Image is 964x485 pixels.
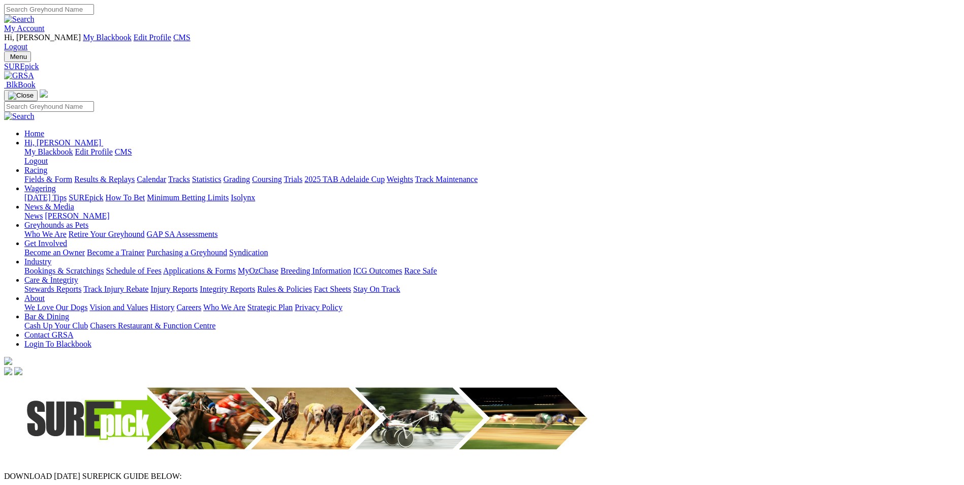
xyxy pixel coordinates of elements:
[24,321,960,330] div: Bar & Dining
[353,266,402,275] a: ICG Outcomes
[353,285,400,293] a: Stay On Track
[24,230,67,238] a: Who We Are
[314,285,351,293] a: Fact Sheets
[24,129,44,138] a: Home
[24,175,960,184] div: Racing
[24,248,960,257] div: Get Involved
[14,367,22,375] img: twitter.svg
[69,230,145,238] a: Retire Your Greyhound
[24,303,960,312] div: About
[4,367,12,375] img: facebook.svg
[387,175,413,184] a: Weights
[24,285,81,293] a: Stewards Reports
[24,147,960,166] div: Hi, [PERSON_NAME]
[4,15,35,24] img: Search
[247,303,293,312] a: Strategic Plan
[4,101,94,112] input: Search
[24,330,73,339] a: Contact GRSA
[87,248,145,257] a: Become a Trainer
[147,248,227,257] a: Purchasing a Greyhound
[24,166,47,174] a: Racing
[4,112,35,121] img: Search
[404,266,437,275] a: Race Safe
[4,90,38,101] button: Toggle navigation
[24,257,51,266] a: Industry
[415,175,478,184] a: Track Maintenance
[69,193,103,202] a: SUREpick
[24,239,67,248] a: Get Involved
[304,175,385,184] a: 2025 TAB Adelaide Cup
[75,147,113,156] a: Edit Profile
[24,175,72,184] a: Fields & Form
[10,53,27,60] span: Menu
[147,193,229,202] a: Minimum Betting Limits
[83,285,148,293] a: Track Injury Rebate
[6,80,36,89] span: BlkBook
[168,175,190,184] a: Tracks
[4,33,960,51] div: My Account
[24,138,101,147] span: Hi, [PERSON_NAME]
[8,92,34,100] img: Close
[45,211,109,220] a: [PERSON_NAME]
[4,357,12,365] img: logo-grsa-white.png
[24,312,69,321] a: Bar & Dining
[24,193,960,202] div: Wagering
[150,285,198,293] a: Injury Reports
[90,321,215,330] a: Chasers Restaurant & Function Centre
[192,175,222,184] a: Statistics
[231,193,255,202] a: Isolynx
[229,248,268,257] a: Syndication
[83,33,132,42] a: My Blackbook
[24,193,67,202] a: [DATE] Tips
[147,230,218,238] a: GAP SA Assessments
[257,285,312,293] a: Rules & Policies
[163,266,236,275] a: Applications & Forms
[295,303,343,312] a: Privacy Policy
[200,285,255,293] a: Integrity Reports
[150,303,174,312] a: History
[24,157,48,165] a: Logout
[24,184,56,193] a: Wagering
[24,202,74,211] a: News & Media
[24,321,88,330] a: Cash Up Your Club
[24,266,104,275] a: Bookings & Scratchings
[4,42,27,51] a: Logout
[203,303,245,312] a: Who We Are
[74,175,135,184] a: Results & Replays
[106,193,145,202] a: How To Bet
[238,266,278,275] a: MyOzChase
[106,266,161,275] a: Schedule of Fees
[24,276,78,284] a: Care & Integrity
[24,230,960,239] div: Greyhounds as Pets
[24,138,103,147] a: Hi, [PERSON_NAME]
[24,303,87,312] a: We Love Our Dogs
[284,175,302,184] a: Trials
[115,147,132,156] a: CMS
[24,285,960,294] div: Care & Integrity
[89,303,148,312] a: Vision and Values
[24,294,45,302] a: About
[24,266,960,276] div: Industry
[24,248,85,257] a: Become an Owner
[24,221,88,229] a: Greyhounds as Pets
[4,51,31,62] button: Toggle navigation
[252,175,282,184] a: Coursing
[4,80,36,89] a: BlkBook
[24,340,91,348] a: Login To Blackbook
[4,4,94,15] input: Search
[40,89,48,98] img: logo-grsa-white.png
[4,377,614,461] img: Surepick_banner_2.jpg
[173,33,191,42] a: CMS
[4,71,34,80] img: GRSA
[24,211,960,221] div: News & Media
[281,266,351,275] a: Breeding Information
[24,147,73,156] a: My Blackbook
[134,33,171,42] a: Edit Profile
[24,211,43,220] a: News
[224,175,250,184] a: Grading
[4,62,960,71] a: SUREpick
[176,303,201,312] a: Careers
[137,175,166,184] a: Calendar
[4,24,45,33] a: My Account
